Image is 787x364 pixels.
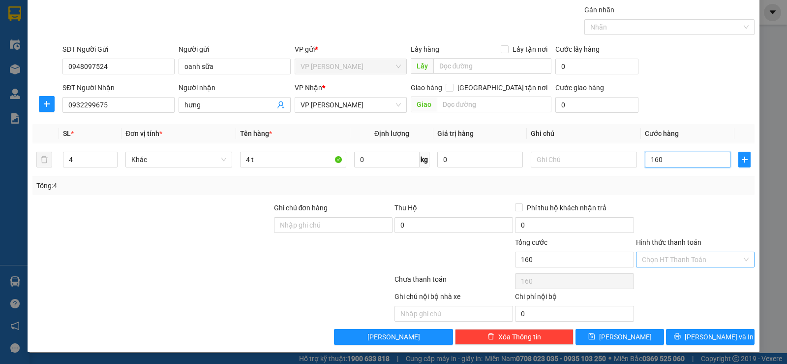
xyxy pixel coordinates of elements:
[645,130,679,137] span: Cước hàng
[394,204,417,212] span: Thu Hộ
[555,97,638,113] input: Cước giao hàng
[334,329,453,345] button: [PERSON_NAME]
[555,84,604,92] label: Cước giao hàng
[437,130,474,137] span: Giá trị hàng
[36,152,52,167] button: delete
[295,84,322,92] span: VP Nhận
[498,331,541,342] span: Xóa Thông tin
[274,217,393,233] input: Ghi chú đơn hàng
[454,82,551,93] span: [GEOGRAPHIC_DATA] tận nơi
[584,6,614,14] label: Gán nhãn
[92,51,184,63] b: Gửi khách hàng
[277,101,285,109] span: user-add
[437,97,552,112] input: Dọc đường
[62,44,175,55] div: SĐT Người Gửi
[588,333,595,341] span: save
[63,130,71,137] span: SL
[55,24,223,36] li: 146 [GEOGRAPHIC_DATA], [GEOGRAPHIC_DATA]
[739,156,750,164] span: plus
[455,329,574,345] button: deleteXóa Thông tin
[636,238,701,246] label: Hình thức thanh toán
[575,329,664,345] button: save[PERSON_NAME]
[531,152,637,167] input: Ghi Chú
[515,238,547,246] span: Tổng cước
[107,71,171,93] h1: VPHT1408250050
[515,291,634,306] div: Chi phí nội bộ
[374,130,409,137] span: Định lượng
[301,98,401,112] span: VP Trần Thủ Độ
[12,71,107,121] b: GỬI : VP [PERSON_NAME]
[487,333,494,341] span: delete
[393,274,514,291] div: Chưa thanh toán
[240,130,272,137] span: Tên hàng
[437,152,523,167] input: 0
[301,59,401,74] span: VP Hà Huy Tập
[62,82,175,93] div: SĐT Người Nhận
[411,45,439,53] span: Lấy hàng
[666,329,755,345] button: printer[PERSON_NAME] và In
[527,124,641,143] th: Ghi chú
[39,100,54,108] span: plus
[179,44,291,55] div: Người gửi
[240,152,346,167] input: VD: Bàn, Ghế
[55,36,223,49] li: Hotline: 19001874
[420,152,429,167] span: kg
[555,45,600,53] label: Cước lấy hàng
[509,44,551,55] span: Lấy tận nơi
[274,204,328,212] label: Ghi chú đơn hàng
[523,202,610,213] span: Phí thu hộ khách nhận trả
[394,306,513,322] input: Nhập ghi chú
[433,58,552,74] input: Dọc đường
[555,59,638,74] input: Cước lấy hàng
[411,84,442,92] span: Giao hàng
[685,331,754,342] span: [PERSON_NAME] và In
[411,58,433,74] span: Lấy
[179,82,291,93] div: Người nhận
[295,44,407,55] div: VP gửi
[394,291,513,306] div: Ghi chú nội bộ nhà xe
[738,152,751,167] button: plus
[674,333,681,341] span: printer
[411,97,437,112] span: Giao
[116,11,161,24] b: Phú Quý
[36,180,304,191] div: Tổng: 4
[599,331,652,342] span: [PERSON_NAME]
[39,96,55,112] button: plus
[131,152,226,167] span: Khác
[367,331,420,342] span: [PERSON_NAME]
[125,130,162,137] span: Đơn vị tính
